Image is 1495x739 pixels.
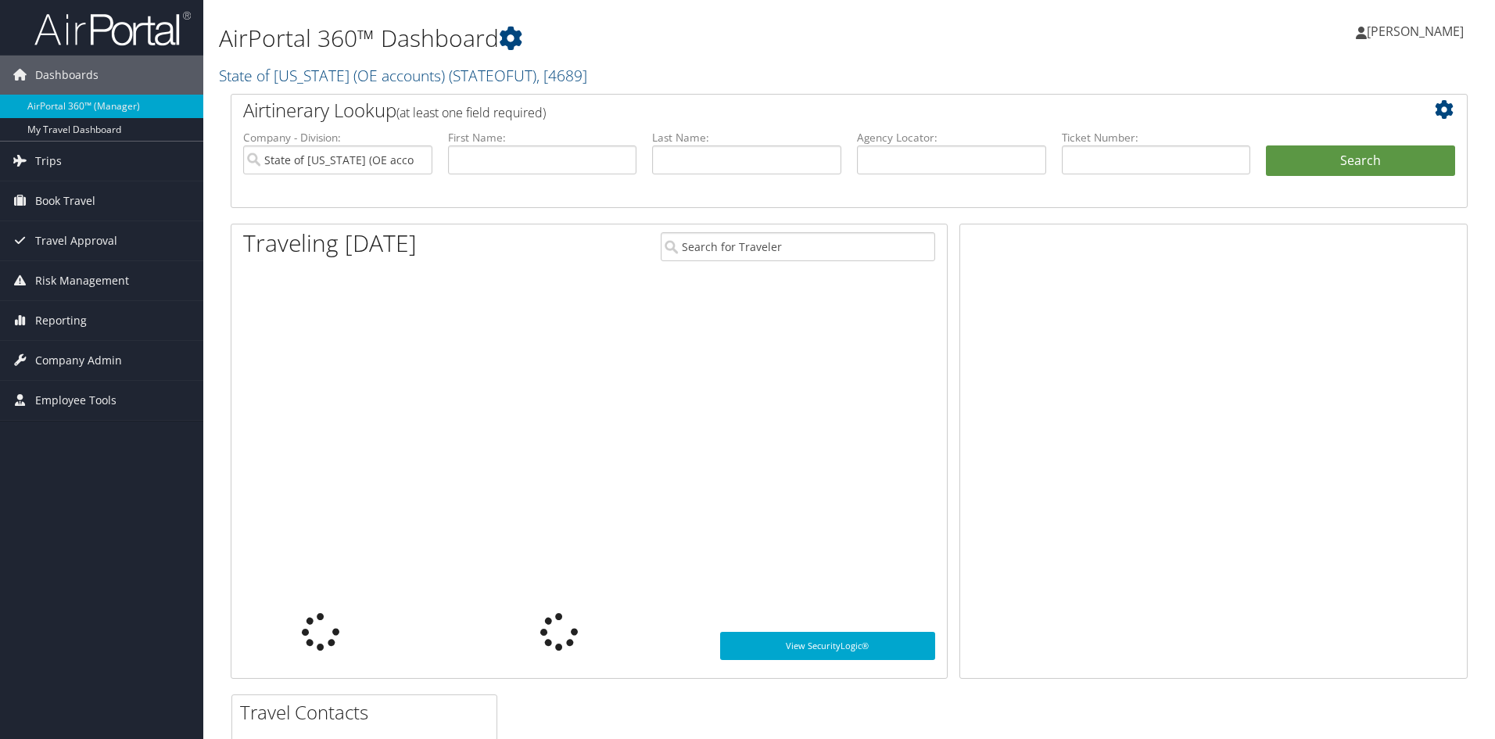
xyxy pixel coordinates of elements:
[396,104,546,121] span: (at least one field required)
[448,130,637,145] label: First Name:
[35,341,122,380] span: Company Admin
[243,97,1352,124] h2: Airtinerary Lookup
[35,56,99,95] span: Dashboards
[449,65,536,86] span: ( STATEOFUT )
[243,130,432,145] label: Company - Division:
[652,130,841,145] label: Last Name:
[243,227,417,260] h1: Traveling [DATE]
[35,142,62,181] span: Trips
[661,232,935,261] input: Search for Traveler
[35,181,95,221] span: Book Travel
[35,381,117,420] span: Employee Tools
[720,632,935,660] a: View SecurityLogic®
[34,10,191,47] img: airportal-logo.png
[219,22,1059,55] h1: AirPortal 360™ Dashboard
[1356,8,1479,55] a: [PERSON_NAME]
[857,130,1046,145] label: Agency Locator:
[1062,130,1251,145] label: Ticket Number:
[1367,23,1464,40] span: [PERSON_NAME]
[35,221,117,260] span: Travel Approval
[536,65,587,86] span: , [ 4689 ]
[219,65,587,86] a: State of [US_STATE] (OE accounts)
[35,301,87,340] span: Reporting
[1266,145,1455,177] button: Search
[35,261,129,300] span: Risk Management
[240,699,497,726] h2: Travel Contacts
